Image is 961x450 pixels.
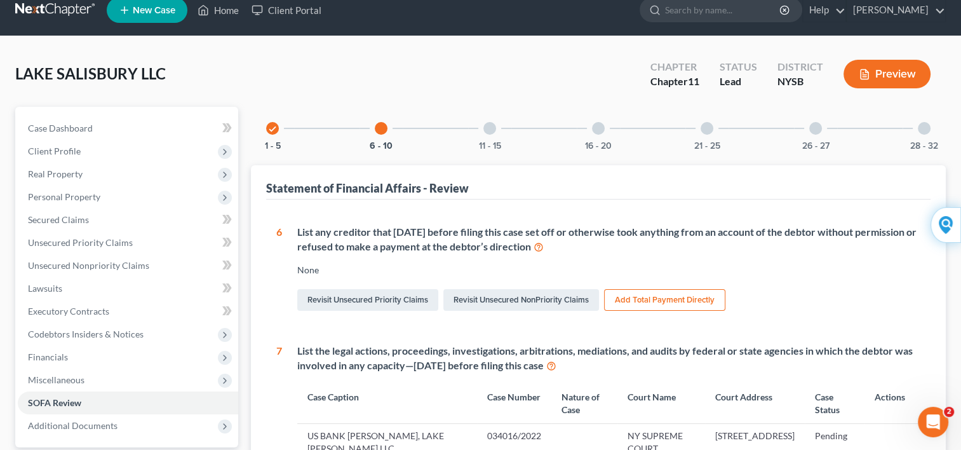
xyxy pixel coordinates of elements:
[28,283,62,294] span: Lawsuits
[297,264,920,276] div: None
[28,168,83,179] span: Real Property
[18,117,238,140] a: Case Dashboard
[477,383,551,423] th: Case Number
[694,142,720,151] button: 21 - 25
[28,397,81,408] span: SOFA Review
[650,74,699,89] div: Chapter
[18,208,238,231] a: Secured Claims
[617,383,705,423] th: Court Name
[297,344,920,373] div: List the legal actions, proceedings, investigations, arbitrations, mediations, and audits by fede...
[864,383,920,423] th: Actions
[650,60,699,74] div: Chapter
[28,329,144,339] span: Codebtors Insiders & Notices
[297,289,438,311] a: Revisit Unsecured Priority Claims
[910,142,938,151] button: 28 - 32
[28,351,68,362] span: Financials
[720,60,757,74] div: Status
[28,214,89,225] span: Secured Claims
[18,254,238,277] a: Unsecured Nonpriority Claims
[28,260,149,271] span: Unsecured Nonpriority Claims
[777,74,823,89] div: NYSB
[18,300,238,323] a: Executory Contracts
[18,277,238,300] a: Lawsuits
[28,123,93,133] span: Case Dashboard
[918,407,948,437] iframe: Intercom live chat
[268,125,277,133] i: check
[28,191,100,202] span: Personal Property
[944,407,954,417] span: 2
[28,237,133,248] span: Unsecured Priority Claims
[777,60,823,74] div: District
[705,383,805,423] th: Court Address
[585,142,612,151] button: 16 - 20
[18,231,238,254] a: Unsecured Priority Claims
[28,306,109,317] span: Executory Contracts
[370,142,393,151] button: 6 - 10
[265,142,281,151] button: 1 - 5
[28,374,84,385] span: Miscellaneous
[18,392,238,414] a: SOFA Review
[297,225,920,254] div: List any creditor that [DATE] before filing this case set off or otherwise took anything from an ...
[720,74,757,89] div: Lead
[604,289,725,311] button: Add Total Payment Directly
[276,225,282,314] div: 6
[15,64,166,83] span: LAKE SALISBURY LLC
[479,142,501,151] button: 11 - 15
[28,420,118,431] span: Additional Documents
[133,6,175,15] span: New Case
[688,75,699,87] span: 11
[297,383,477,423] th: Case Caption
[843,60,931,88] button: Preview
[266,181,469,196] div: Statement of Financial Affairs - Review
[443,289,599,311] a: Revisit Unsecured NonPriority Claims
[551,383,617,423] th: Nature of Case
[802,142,830,151] button: 26 - 27
[28,146,81,156] span: Client Profile
[805,383,864,423] th: Case Status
